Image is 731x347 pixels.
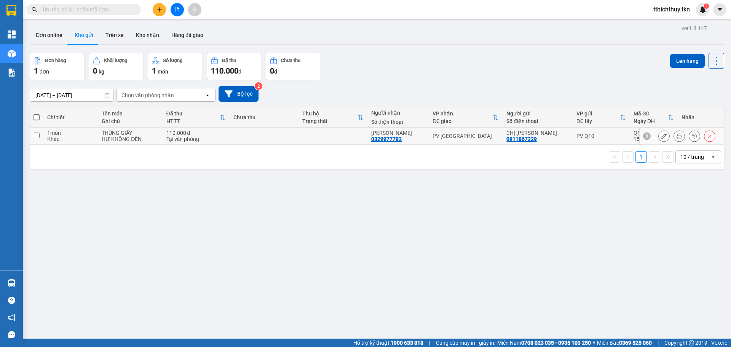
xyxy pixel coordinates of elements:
[219,86,259,102] button: Bộ lọc
[204,92,211,98] svg: open
[436,339,495,347] span: Cung cấp máy in - giấy in:
[506,130,569,136] div: CHỊ GIANG
[593,341,595,344] span: ⚪️
[281,58,300,63] div: Chưa thu
[433,110,493,117] div: VP nhận
[255,82,262,90] sup: 2
[429,107,503,128] th: Toggle SortBy
[99,26,130,44] button: Trên xe
[521,340,591,346] strong: 0708 023 035 - 0935 103 250
[8,30,16,38] img: dashboard-icon
[298,107,367,128] th: Toggle SortBy
[682,24,707,32] div: ver 1.8.147
[8,50,16,58] img: warehouse-icon
[165,26,209,44] button: Hàng đã giao
[630,107,678,128] th: Toggle SortBy
[222,58,236,63] div: Đã thu
[99,69,104,75] span: kg
[634,110,668,117] div: Mã GD
[47,130,94,136] div: 1 món
[658,130,670,142] div: Sửa đơn hàng
[391,340,423,346] strong: 1900 633 818
[157,7,162,12] span: plus
[433,118,493,124] div: ĐC giao
[713,3,726,16] button: caret-down
[680,153,704,161] div: 10 / trang
[506,118,569,124] div: Số điện thoại
[682,114,720,120] div: Nhãn
[32,7,37,12] span: search
[710,154,716,160] svg: open
[597,339,652,347] span: Miền Bắc
[166,118,220,124] div: HTTT
[102,118,158,124] div: Ghi chú
[93,66,97,75] span: 0
[89,53,144,80] button: Khối lượng0kg
[704,3,709,9] sup: 1
[506,110,569,117] div: Người gửi
[371,130,425,136] div: CHÍ LINH
[8,297,15,304] span: question-circle
[30,26,69,44] button: Đơn online
[238,69,241,75] span: đ
[6,5,16,16] img: logo-vxr
[174,7,180,12] span: file-add
[102,136,158,142] div: HƯ KHÔNG ĐỀN
[42,5,132,14] input: Tìm tên, số ĐT hoặc mã đơn
[647,5,696,14] span: ttbichthuy.tkn
[121,91,174,99] div: Chọn văn phòng nhận
[353,339,423,347] span: Hỗ trợ kỹ thuật:
[34,66,38,75] span: 1
[634,118,668,124] div: Ngày ĐH
[670,54,705,68] button: Lên hàng
[371,119,425,125] div: Số điện thoại
[211,66,238,75] span: 110.000
[153,3,166,16] button: plus
[130,26,165,44] button: Kho nhận
[689,340,694,345] span: copyright
[705,3,707,9] span: 1
[69,26,99,44] button: Kho gửi
[302,110,358,117] div: Thu hộ
[102,130,158,136] div: THÙNG GIẤY
[658,339,659,347] span: |
[40,69,49,75] span: đơn
[302,118,358,124] div: Trạng thái
[163,107,230,128] th: Toggle SortBy
[270,66,274,75] span: 0
[573,107,630,128] th: Toggle SortBy
[166,110,220,117] div: Đã thu
[207,53,262,80] button: Đã thu110.000đ
[45,58,66,63] div: Đơn hàng
[163,58,182,63] div: Số lượng
[233,114,295,120] div: Chưa thu
[171,3,184,16] button: file-add
[188,3,201,16] button: aim
[497,339,591,347] span: Miền Nam
[433,133,499,139] div: PV [GEOGRAPHIC_DATA]
[158,69,168,75] span: món
[506,136,537,142] div: 0911867329
[166,136,226,142] div: Tại văn phòng
[371,136,402,142] div: 0329977792
[274,69,277,75] span: đ
[47,136,94,142] div: Khác
[8,331,15,338] span: message
[635,151,647,163] button: 1
[30,89,113,101] input: Select a date range.
[576,133,626,139] div: PV Q10
[102,110,158,117] div: Tên món
[47,114,94,120] div: Chi tiết
[576,110,620,117] div: VP gửi
[8,69,16,77] img: solution-icon
[152,66,156,75] span: 1
[148,53,203,80] button: Số lượng1món
[8,314,15,321] span: notification
[717,6,723,13] span: caret-down
[30,53,85,80] button: Đơn hàng1đơn
[371,110,425,116] div: Người nhận
[576,118,620,124] div: ĐC lấy
[634,130,674,136] div: Q101310250033
[266,53,321,80] button: Chưa thu0đ
[634,136,674,142] div: 15:46 [DATE]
